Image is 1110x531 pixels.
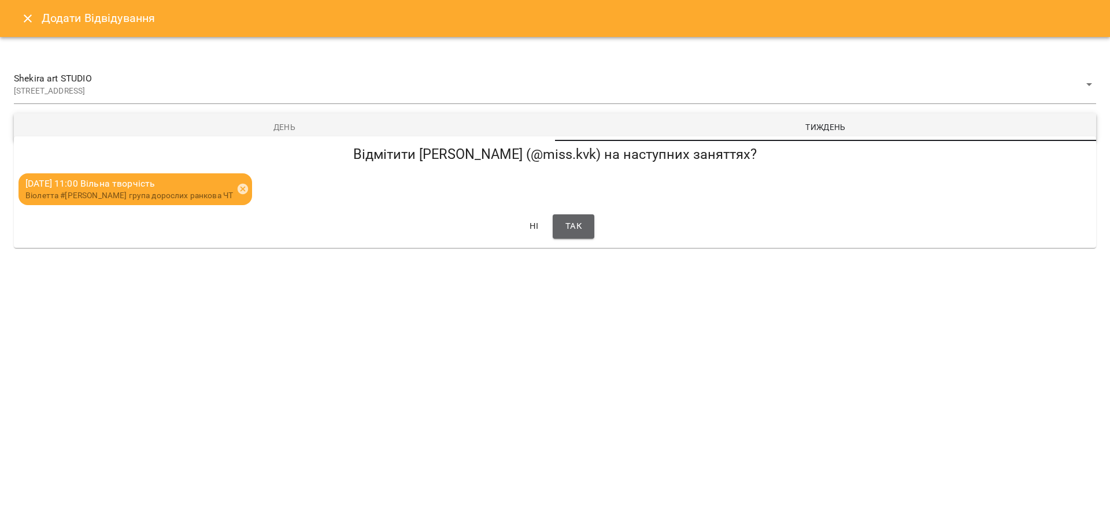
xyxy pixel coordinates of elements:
span: Віолетта [25,191,58,200]
button: Так [553,214,594,239]
span: День [21,120,548,134]
span: [DATE] 11:00 Вільна творчість [25,178,155,189]
button: Close [14,5,42,32]
span: Shekira art STUDIO [14,72,1082,86]
span: Тиждень [562,120,1089,134]
p: [STREET_ADDRESS] [14,86,1082,97]
div: Shekira art STUDIO[STREET_ADDRESS] [14,65,1096,104]
span: Ні [522,219,546,234]
span: #[PERSON_NAME] група дорослих ранкова ЧТ [25,191,233,200]
h5: Відмітити [PERSON_NAME] (@miss.kvk) на наступних заняттях? [18,146,1091,164]
h6: Додати Відвідування [42,9,156,27]
div: [DATE] 11:00 Вільна творчістьВіолетта #[PERSON_NAME] група дорослих ранкова ЧТ [18,173,252,205]
span: Так [565,219,582,234]
button: Ні [516,214,553,239]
